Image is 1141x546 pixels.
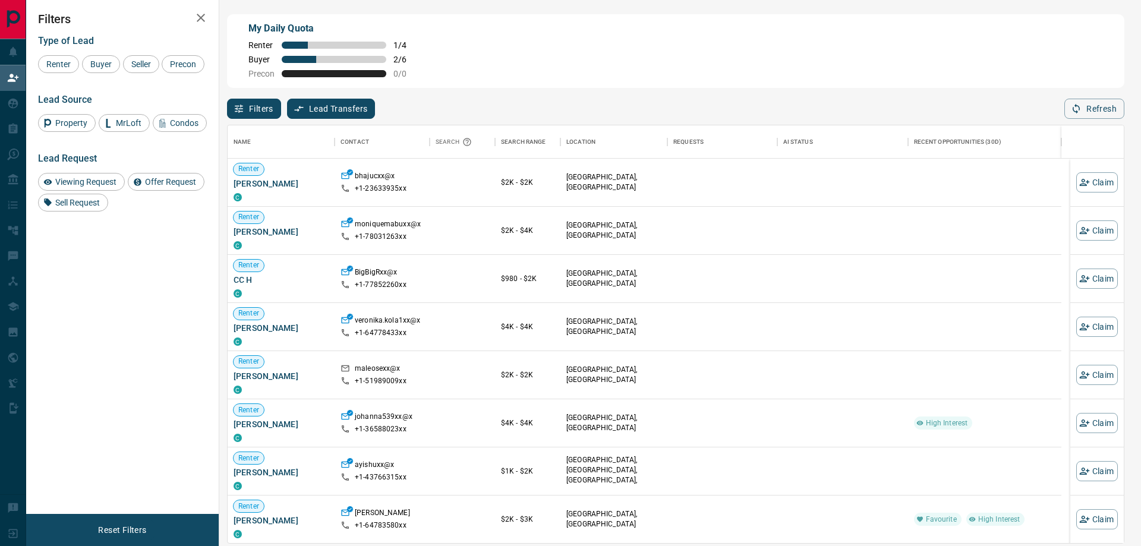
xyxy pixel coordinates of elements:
span: Sell Request [51,198,104,207]
div: condos.ca [234,193,242,201]
div: Name [234,125,251,159]
button: Claim [1076,269,1118,289]
button: Claim [1076,413,1118,433]
span: Favourite [921,515,962,525]
span: [PERSON_NAME] [234,370,329,382]
div: Search Range [495,125,560,159]
div: condos.ca [234,530,242,538]
p: $2K - $2K [501,177,554,188]
div: Buyer [82,55,120,73]
p: +1- 77852260xx [355,280,406,290]
p: BigBigRxx@x [355,267,397,280]
div: Seller [123,55,159,73]
span: [PERSON_NAME] [234,418,329,430]
div: Precon [162,55,204,73]
p: ayishuxx@x [355,460,394,472]
p: $980 - $2K [501,273,554,284]
p: bhajucxx@x [355,171,395,184]
div: Search Range [501,125,546,159]
p: $1K - $2K [501,466,554,476]
div: Contact [341,125,369,159]
p: [GEOGRAPHIC_DATA], [GEOGRAPHIC_DATA] [566,172,661,192]
span: 0 / 0 [393,69,420,78]
p: moniquemabuxx@x [355,219,421,232]
p: +1- 43766315xx [355,472,406,482]
p: [GEOGRAPHIC_DATA], [GEOGRAPHIC_DATA] [566,317,661,337]
div: Location [566,125,595,159]
div: Name [228,125,335,159]
span: Seller [127,59,155,69]
button: Refresh [1064,99,1124,119]
p: $2K - $2K [501,370,554,380]
button: Claim [1076,220,1118,241]
span: [PERSON_NAME] [234,322,329,334]
div: condos.ca [234,337,242,346]
p: My Daily Quota [248,21,420,36]
span: MrLoft [112,118,146,128]
p: +1- 23633935xx [355,184,406,194]
span: Renter [234,260,264,270]
span: Precon [166,59,200,69]
div: Property [38,114,96,132]
button: Reset Filters [90,520,154,540]
span: Renter [248,40,275,50]
span: [PERSON_NAME] [234,226,329,238]
div: condos.ca [234,434,242,442]
p: [GEOGRAPHIC_DATA], [GEOGRAPHIC_DATA] [566,509,661,529]
p: $4K - $4K [501,321,554,332]
div: condos.ca [234,482,242,490]
button: Filters [227,99,281,119]
div: Viewing Request [38,173,125,191]
span: Renter [234,405,264,415]
p: +1- 36588023xx [355,424,406,434]
div: AI Status [783,125,813,159]
span: Property [51,118,92,128]
button: Claim [1076,365,1118,385]
div: Location [560,125,667,159]
p: maleosexx@x [355,364,400,376]
div: Search [436,125,475,159]
p: $4K - $4K [501,418,554,428]
span: Renter [42,59,75,69]
button: Claim [1076,461,1118,481]
span: Lead Request [38,153,97,164]
div: condos.ca [234,289,242,298]
span: Renter [234,501,264,512]
div: Offer Request [128,173,204,191]
p: +1- 64778433xx [355,328,406,338]
p: [GEOGRAPHIC_DATA], [GEOGRAPHIC_DATA] [566,269,661,289]
p: [GEOGRAPHIC_DATA], [GEOGRAPHIC_DATA], [GEOGRAPHIC_DATA], [GEOGRAPHIC_DATA] [566,455,661,496]
div: MrLoft [99,114,150,132]
p: veronika.kola1xx@x [355,315,420,328]
span: Precon [248,69,275,78]
p: [PERSON_NAME] [355,508,410,520]
span: Lead Source [38,94,92,105]
p: +1- 64783580xx [355,520,406,531]
button: Claim [1076,317,1118,337]
span: Renter [234,453,264,463]
span: High Interest [973,515,1025,525]
button: Claim [1076,172,1118,192]
span: Renter [234,164,264,174]
div: Sell Request [38,194,108,212]
span: 2 / 6 [393,55,420,64]
span: Buyer [86,59,116,69]
span: Condos [166,118,203,128]
span: Renter [234,308,264,318]
span: Type of Lead [38,35,94,46]
div: Recent Opportunities (30d) [908,125,1061,159]
p: $2K - $4K [501,225,554,236]
p: johanna539xx@x [355,412,412,424]
div: AI Status [777,125,908,159]
span: [PERSON_NAME] [234,515,329,526]
div: condos.ca [234,241,242,250]
div: Contact [335,125,430,159]
p: +1- 51989009xx [355,376,406,386]
span: [PERSON_NAME] [234,178,329,190]
div: Renter [38,55,79,73]
div: Requests [673,125,704,159]
div: condos.ca [234,386,242,394]
h2: Filters [38,12,207,26]
span: 1 / 4 [393,40,420,50]
p: [GEOGRAPHIC_DATA], [GEOGRAPHIC_DATA] [566,413,661,433]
